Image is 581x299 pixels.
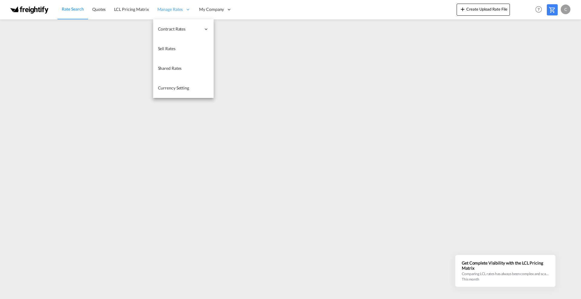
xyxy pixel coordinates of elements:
span: My Company [199,6,224,12]
span: Quotes [92,7,106,12]
span: Sell Rates [158,46,176,51]
span: Rate Search [62,6,84,11]
span: Currency Setting [158,85,189,90]
span: Contract Rates [158,26,201,32]
div: C [561,5,570,14]
a: Shared Rates [153,59,214,78]
span: Manage Rates [157,6,183,12]
span: Help [533,4,544,15]
img: 174eade0818d11f0a363573f706af363.png [9,3,50,16]
a: Sell Rates [153,39,214,59]
button: icon-plus 400-fgCreate Upload Rate File [457,4,510,16]
span: LCL Pricing Matrix [114,7,149,12]
span: Shared Rates [158,66,182,71]
md-icon: icon-plus 400-fg [459,5,466,13]
div: Contract Rates [153,19,214,39]
a: Currency Setting [153,78,214,98]
div: Help [533,4,547,15]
